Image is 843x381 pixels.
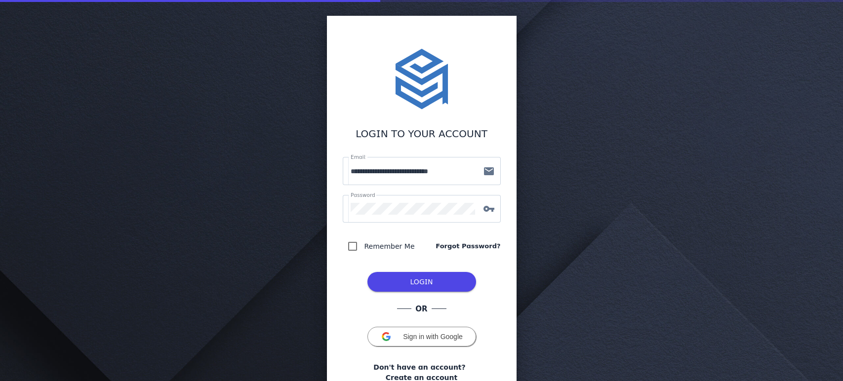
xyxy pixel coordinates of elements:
[436,241,500,251] a: Forgot Password?
[477,165,501,177] mat-icon: mail
[403,333,463,341] span: Sign in with Google
[351,154,365,160] mat-label: Email
[351,192,375,198] mat-label: Password
[411,304,431,315] span: OR
[373,362,465,373] span: Don't have an account?
[367,327,476,346] button: Sign in with Google
[367,272,476,292] button: LOG IN
[410,278,433,286] span: LOGIN
[343,126,501,141] div: LOGIN TO YOUR ACCOUNT
[362,240,415,252] label: Remember Me
[477,203,501,215] mat-icon: vpn_key
[390,47,453,111] img: stacktome.svg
